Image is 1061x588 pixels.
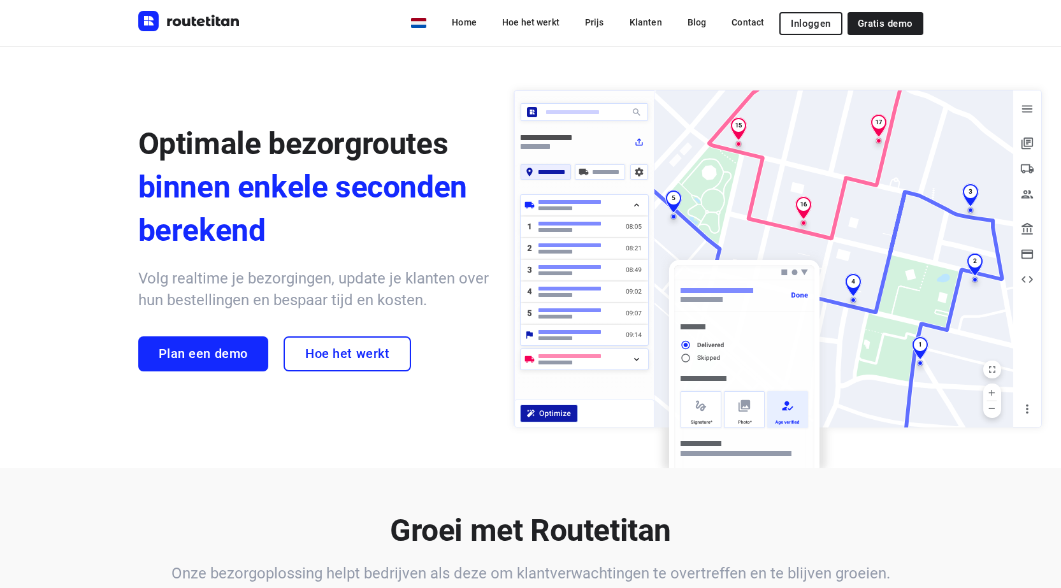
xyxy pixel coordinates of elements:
[619,11,672,34] a: Klanten
[284,336,411,371] a: Hoe het werkt
[159,347,248,361] span: Plan een demo
[779,12,842,35] button: Inloggen
[721,11,774,34] a: Contact
[305,347,389,361] span: Hoe het werkt
[575,11,614,34] a: Prijs
[442,11,487,34] a: Home
[138,11,240,34] a: Routetitan
[138,563,923,584] h6: Onze bezorgoplossing helpt bedrijven als deze om klantverwachtingen te overtreffen en te blijven ...
[138,268,489,311] h6: Volg realtime je bezorgingen, update je klanten over hun bestellingen en bespaar tijd en kosten.
[677,11,717,34] a: Blog
[390,512,671,549] b: Groei met Routetitan
[506,82,1050,469] img: illustration
[138,125,449,162] span: Optimale bezorgroutes
[138,166,489,252] span: binnen enkele seconden berekend
[492,11,570,34] a: Hoe het werkt
[858,18,913,29] span: Gratis demo
[848,12,923,35] a: Gratis demo
[791,18,830,29] span: Inloggen
[138,336,268,371] a: Plan een demo
[138,11,240,31] img: Routetitan logo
